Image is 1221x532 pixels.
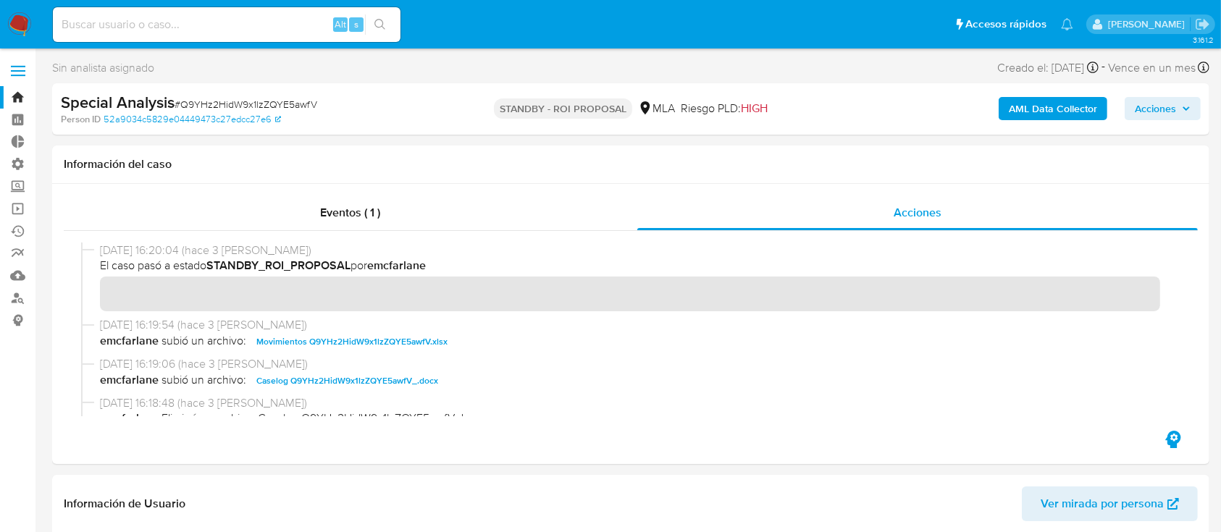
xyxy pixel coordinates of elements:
[965,17,1046,32] span: Accesos rápidos
[365,14,395,35] button: search-icon
[1102,58,1105,77] span: -
[64,157,1198,172] h1: Información del caso
[1061,18,1073,30] a: Notificaciones
[1195,17,1210,32] a: Salir
[52,60,154,76] span: Sin analista asignado
[61,113,101,126] b: Person ID
[1022,486,1198,521] button: Ver mirada por persona
[999,97,1107,120] button: AML Data Collector
[1041,486,1164,521] span: Ver mirada por persona
[894,204,941,221] span: Acciones
[494,98,632,119] p: STANDBY - ROI PROPOSAL
[741,100,768,117] span: HIGH
[997,58,1099,77] div: Creado el: [DATE]
[1108,17,1190,31] p: ezequiel.castrillon@mercadolibre.com
[64,497,185,511] h1: Información de Usuario
[104,113,281,126] a: 52a9034c5829e04449473c27edcc27e6
[1108,60,1196,76] span: Vence en un mes
[53,15,400,34] input: Buscar usuario o caso...
[335,17,346,31] span: Alt
[638,101,675,117] div: MLA
[320,204,380,221] span: Eventos ( 1 )
[61,90,175,114] b: Special Analysis
[175,97,317,111] span: # Q9YHz2HidW9x1lzZQYE5awfV
[1135,97,1176,120] span: Acciones
[1125,97,1201,120] button: Acciones
[1009,97,1097,120] b: AML Data Collector
[681,101,768,117] span: Riesgo PLD:
[354,17,358,31] span: s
